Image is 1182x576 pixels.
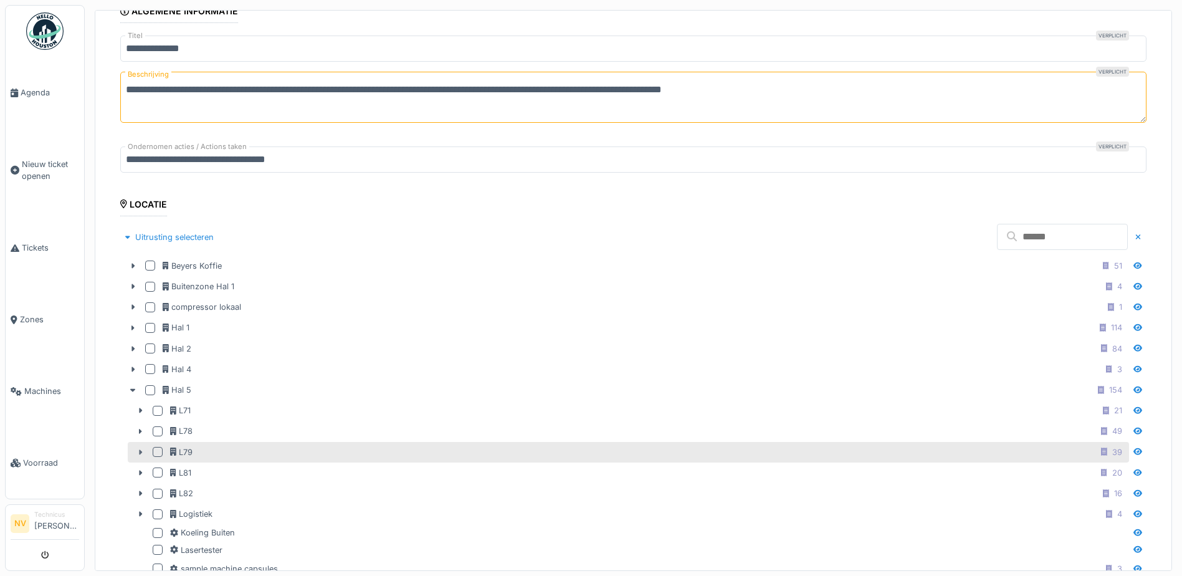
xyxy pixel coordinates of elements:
[1112,467,1122,479] div: 20
[1117,508,1122,520] div: 4
[1112,425,1122,437] div: 49
[34,510,79,519] div: Technicus
[170,405,191,416] div: L71
[125,142,249,152] label: Ondernomen acties / Actions taken
[1109,384,1122,396] div: 154
[170,527,235,539] div: Koeling Buiten
[170,425,193,437] div: L78
[170,467,191,479] div: L81
[170,508,212,520] div: Logistiek
[163,363,191,375] div: Hal 4
[1096,31,1129,41] div: Verplicht
[26,12,64,50] img: Badge_color-CXgf-gQk.svg
[1117,563,1122,575] div: 3
[20,314,79,325] span: Zones
[163,322,189,334] div: Hal 1
[170,446,193,458] div: L79
[22,158,79,182] span: Nieuw ticket openen
[23,457,79,469] span: Voorraad
[6,427,84,499] a: Voorraad
[34,510,79,537] li: [PERSON_NAME]
[21,87,79,98] span: Agenda
[163,343,191,355] div: Hal 2
[170,544,222,556] div: Lasertester
[24,385,79,397] span: Machines
[6,212,84,284] a: Tickets
[170,487,193,499] div: L82
[170,563,278,575] div: sample machine capsules
[11,514,29,533] li: NV
[1111,322,1122,334] div: 114
[125,67,171,82] label: Beschrijving
[6,57,84,128] a: Agenda
[1112,343,1122,355] div: 84
[1114,487,1122,499] div: 16
[1119,301,1122,313] div: 1
[22,242,79,254] span: Tickets
[163,301,241,313] div: compressor lokaal
[120,195,167,216] div: Locatie
[1114,260,1122,272] div: 51
[163,281,234,292] div: Buitenzone Hal 1
[1112,446,1122,458] div: 39
[125,31,145,41] label: Titel
[6,284,84,355] a: Zones
[6,355,84,427] a: Machines
[163,260,222,272] div: Beyers Koffie
[1117,363,1122,375] div: 3
[120,229,219,246] div: Uitrusting selecteren
[1096,142,1129,151] div: Verplicht
[120,2,238,23] div: Algemene informatie
[1114,405,1122,416] div: 21
[1096,67,1129,77] div: Verplicht
[163,384,191,396] div: Hal 5
[1117,281,1122,292] div: 4
[6,128,84,212] a: Nieuw ticket openen
[11,510,79,540] a: NV Technicus[PERSON_NAME]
